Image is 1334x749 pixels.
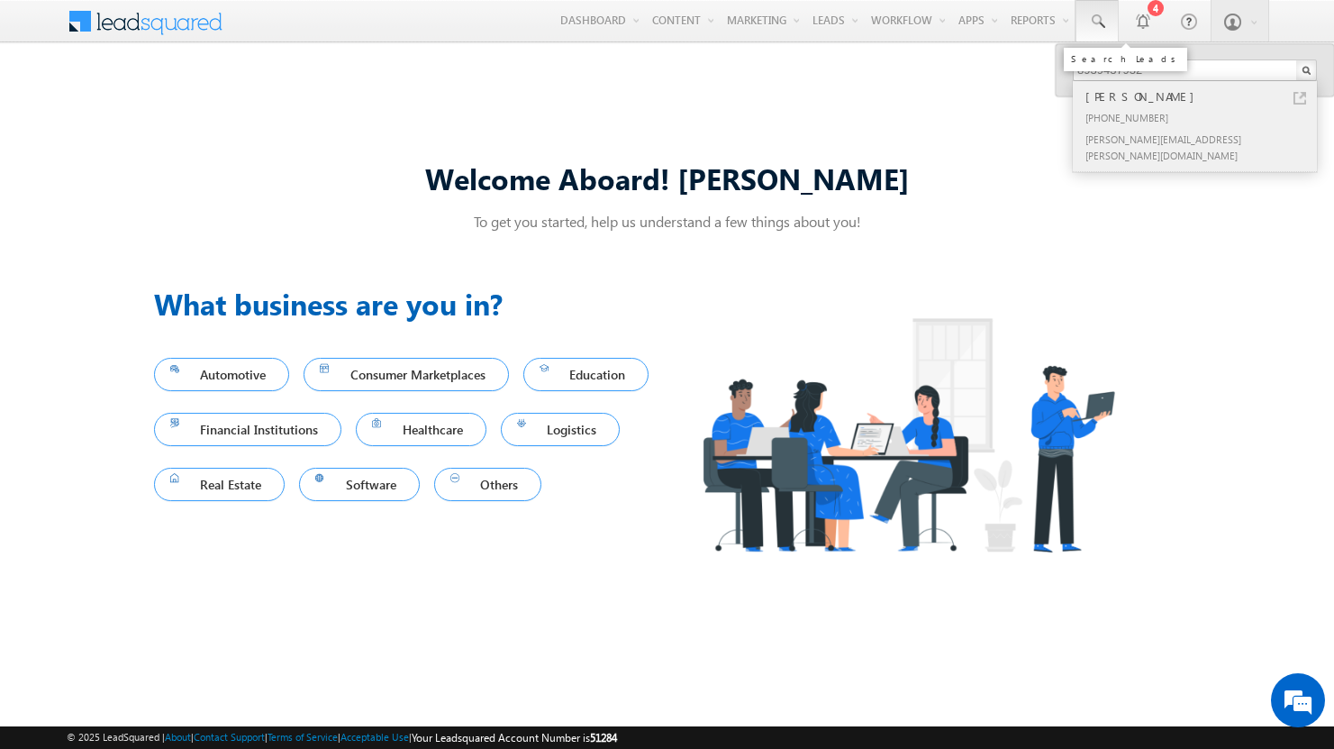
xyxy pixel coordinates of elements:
span: Software [315,472,404,497]
a: Acceptable Use [340,731,409,743]
span: Education [540,362,633,387]
div: [PERSON_NAME][EMAIL_ADDRESS][PERSON_NAME][DOMAIN_NAME] [1082,128,1323,166]
span: Consumer Marketplaces [320,362,493,387]
span: Your Leadsquared Account Number is [412,731,617,744]
h3: What business are you in? [154,282,667,325]
div: Welcome Aboard! [PERSON_NAME] [154,159,1181,197]
a: About [165,731,191,743]
a: Contact Support [194,731,265,743]
span: Financial Institutions [170,417,326,442]
input: Search Leads [1073,59,1317,81]
span: 51284 [590,731,617,744]
span: Logistics [517,417,604,442]
p: To get you started, help us understand a few things about you! [154,212,1181,231]
span: Others [450,472,526,497]
span: © 2025 LeadSquared | | | | | [67,729,617,746]
a: Terms of Service [268,731,338,743]
span: Automotive [170,362,274,387]
span: Healthcare [372,417,470,442]
div: [PERSON_NAME] [1082,87,1323,106]
div: Search Leads [1071,53,1180,64]
div: [PHONE_NUMBER] [1082,106,1323,128]
img: Industry.png [667,282,1148,588]
span: Real Estate [170,472,269,497]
